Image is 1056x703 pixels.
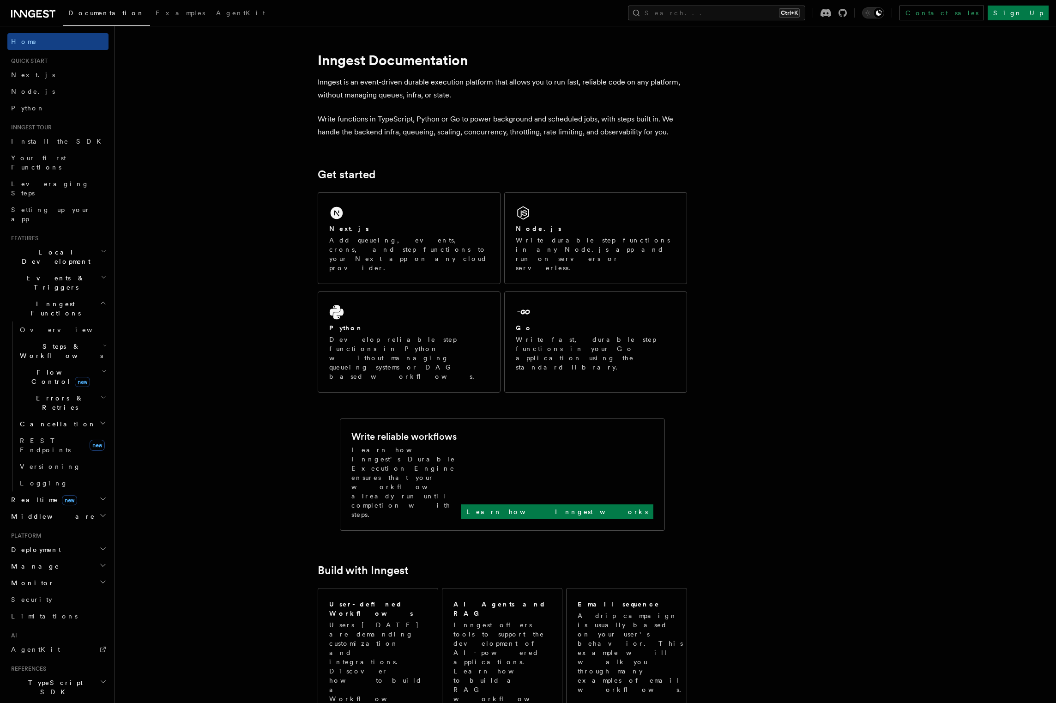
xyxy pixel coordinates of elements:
h2: User-defined Workflows [329,600,427,618]
span: References [7,665,46,673]
span: Events & Triggers [7,273,101,292]
span: Local Development [7,248,101,266]
p: Learn how Inngest works [466,507,648,516]
button: Realtimenew [7,491,109,508]
h2: Node.js [516,224,561,233]
span: Errors & Retries [16,394,100,412]
span: Manage [7,562,60,571]
button: Local Development [7,244,109,270]
span: AgentKit [216,9,265,17]
a: Install the SDK [7,133,109,150]
p: Learn how Inngest's Durable Execution Engine ensures that your workflow already run until complet... [351,445,461,519]
h2: Next.js [329,224,369,233]
span: new [90,440,105,451]
span: Home [11,37,37,46]
button: Events & Triggers [7,270,109,296]
a: Documentation [63,3,150,26]
h2: AI Agents and RAG [453,600,552,618]
button: Toggle dark mode [862,7,884,18]
button: Monitor [7,575,109,591]
span: Features [7,235,38,242]
span: Monitor [7,578,54,588]
p: Add queueing, events, crons, and step functions to your Next app on any cloud provider. [329,236,489,273]
a: Home [7,33,109,50]
span: Python [11,104,45,112]
p: Inngest is an event-driven durable execution platform that allows you to run fast, reliable code ... [318,76,687,102]
a: Logging [16,475,109,491]
h2: Go [516,323,532,333]
span: Logging [20,479,68,487]
span: TypeScript SDK [7,678,100,697]
span: Limitations [11,612,78,620]
button: Manage [7,558,109,575]
span: Next.js [11,71,55,79]
button: Steps & Workflows [16,338,109,364]
span: Overview [20,326,115,333]
a: Next.jsAdd queueing, events, crons, and step functions to your Next app on any cloud provider. [318,192,501,284]
a: GoWrite fast, durable step functions in your Go application using the standard library. [504,291,687,393]
button: Cancellation [16,416,109,432]
p: Write durable step functions in any Node.js app and run on servers or serverless. [516,236,676,273]
span: Install the SDK [11,138,107,145]
p: Write fast, durable step functions in your Go application using the standard library. [516,335,676,372]
a: Learn how Inngest works [461,504,653,519]
button: Flow Controlnew [16,364,109,390]
a: Limitations [7,608,109,624]
a: Node.js [7,83,109,100]
a: Python [7,100,109,116]
button: TypeScript SDK [7,674,109,700]
a: Contact sales [899,6,984,20]
p: Write functions in TypeScript, Python or Go to power background and scheduled jobs, with steps bu... [318,113,687,139]
span: Versioning [20,463,81,470]
a: PythonDevelop reliable step functions in Python without managing queueing systems or DAG based wo... [318,291,501,393]
a: Overview [16,321,109,338]
a: REST Endpointsnew [16,432,109,458]
div: Inngest Functions [7,321,109,491]
span: Node.js [11,88,55,95]
span: Examples [156,9,205,17]
h1: Inngest Documentation [318,52,687,68]
a: Security [7,591,109,608]
a: Setting up your app [7,201,109,227]
button: Deployment [7,541,109,558]
span: Your first Functions [11,154,66,171]
span: Realtime [7,495,77,504]
h2: Email sequence [578,600,660,609]
span: Documentation [68,9,145,17]
p: Develop reliable step functions in Python without managing queueing systems or DAG based workflows. [329,335,489,381]
a: Get started [318,168,375,181]
button: Search...Ctrl+K [628,6,805,20]
a: Versioning [16,458,109,475]
kbd: Ctrl+K [779,8,800,18]
span: Middleware [7,512,95,521]
a: Build with Inngest [318,564,409,577]
span: Cancellation [16,419,96,429]
span: Deployment [7,545,61,554]
span: Security [11,596,52,603]
span: new [62,495,77,505]
span: Platform [7,532,42,539]
a: AgentKit [211,3,271,25]
span: Inngest tour [7,124,52,131]
a: Leveraging Steps [7,176,109,201]
span: Inngest Functions [7,299,100,318]
a: Node.jsWrite durable step functions in any Node.js app and run on servers or serverless. [504,192,687,284]
a: Next.js [7,67,109,83]
a: Examples [150,3,211,25]
a: Sign Up [988,6,1049,20]
a: Your first Functions [7,150,109,176]
span: Leveraging Steps [11,180,89,197]
span: new [75,377,90,387]
span: REST Endpoints [20,437,71,454]
span: Setting up your app [11,206,91,223]
button: Inngest Functions [7,296,109,321]
span: Flow Control [16,368,102,386]
span: Quick start [7,57,48,65]
a: AgentKit [7,641,109,658]
span: Steps & Workflows [16,342,103,360]
p: A drip campaign is usually based on your user's behavior. This example will walk you through many... [578,611,687,694]
span: AgentKit [11,646,60,653]
h2: Python [329,323,363,333]
button: Middleware [7,508,109,525]
button: Errors & Retries [16,390,109,416]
